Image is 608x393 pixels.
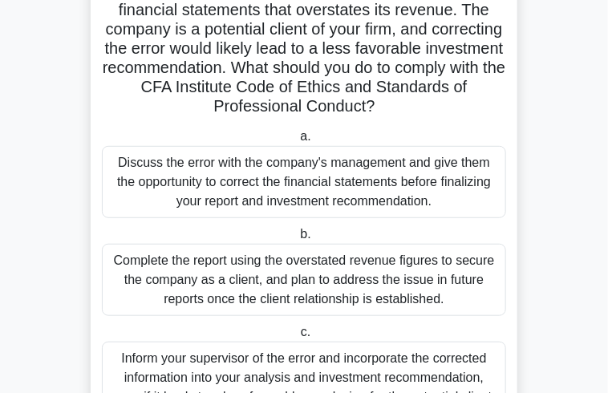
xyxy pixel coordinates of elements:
[301,325,310,338] span: c.
[301,129,311,143] span: a.
[102,244,506,316] div: Complete the report using the overstated revenue figures to secure the company as a client, and p...
[102,146,506,218] div: Discuss the error with the company's management and give them the opportunity to correct the fina...
[301,227,311,241] span: b.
